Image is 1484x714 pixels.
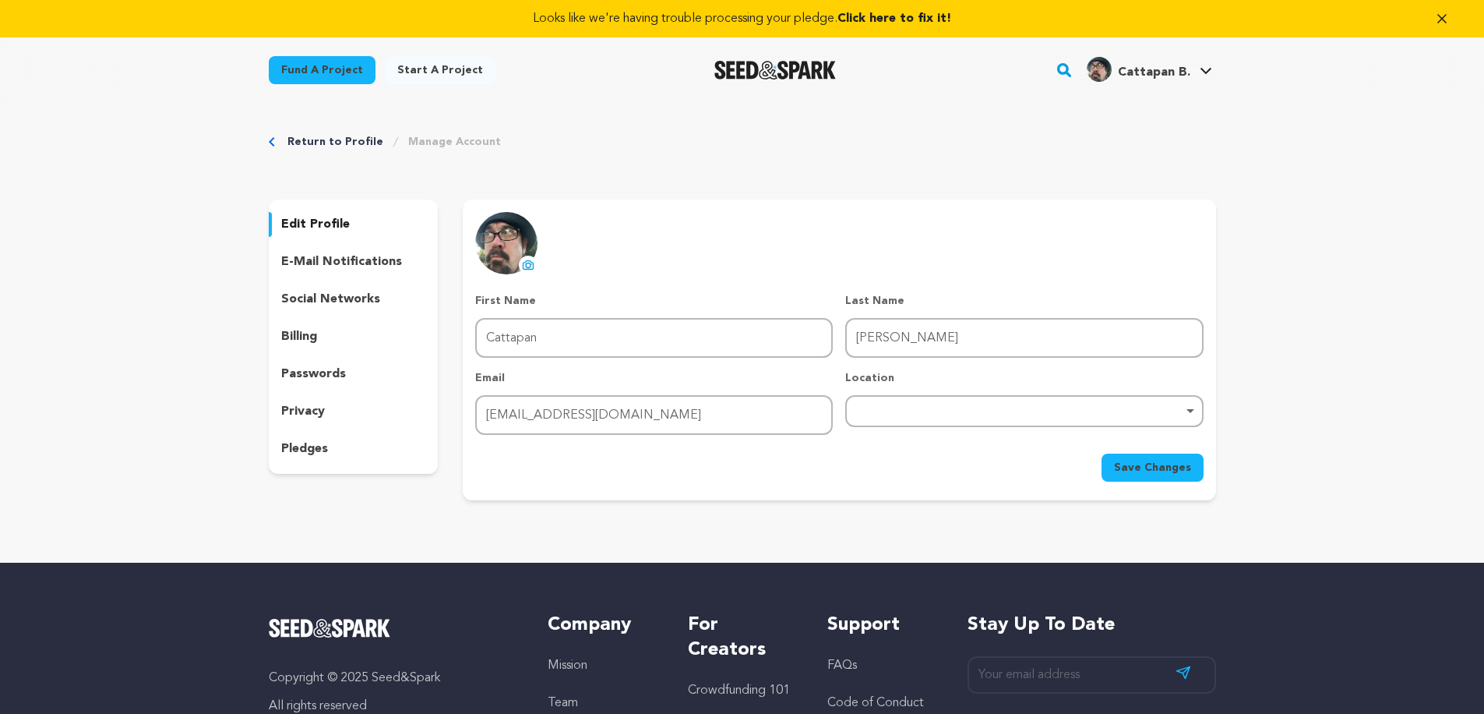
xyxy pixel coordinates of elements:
h5: For Creators [688,613,796,663]
span: Save Changes [1114,460,1191,475]
button: social networks [269,287,439,312]
span: Cattapan B. [1118,66,1190,79]
p: privacy [281,402,325,421]
a: Seed&Spark Homepage [269,619,517,638]
p: pledges [281,440,328,458]
h5: Support [827,613,936,638]
p: social networks [281,290,380,309]
a: Code of Conduct [827,697,924,709]
a: Manage Account [408,134,501,150]
input: Your email address [968,656,1216,695]
p: Last Name [845,293,1203,309]
button: passwords [269,362,439,387]
img: Seed&Spark Logo [269,619,391,638]
input: Email [475,395,833,435]
a: Mission [548,659,587,672]
p: edit profile [281,215,350,234]
p: Location [845,370,1203,386]
button: pledges [269,437,439,461]
a: Crowdfunding 101 [688,684,790,697]
a: Return to Profile [287,134,383,150]
input: Last Name [845,318,1203,358]
img: Seed&Spark Logo Dark Mode [714,61,837,80]
h5: Company [548,613,656,638]
h5: Stay up to date [968,613,1216,638]
button: edit profile [269,212,439,237]
button: e-mail notifications [269,249,439,274]
a: Looks like we're having trouble processing your pledge.Click here to fix it! [19,9,1465,28]
a: Team [548,697,578,709]
div: Cattapan B.'s Profile [1087,57,1190,82]
a: Cattapan B.'s Profile [1084,54,1215,82]
button: billing [269,324,439,349]
a: FAQs [827,659,857,672]
input: First Name [475,318,833,358]
button: privacy [269,399,439,424]
a: Fund a project [269,56,375,84]
div: Breadcrumb [269,134,1216,150]
a: Seed&Spark Homepage [714,61,837,80]
img: aafee8d32c4c5a7f.jpg [1087,57,1112,82]
a: Start a project [385,56,495,84]
span: Click here to fix it! [837,12,951,25]
p: billing [281,327,317,346]
button: Save Changes [1102,454,1204,482]
span: Cattapan B.'s Profile [1084,54,1215,87]
p: First Name [475,293,833,309]
p: e-mail notifications [281,253,402,271]
p: Email [475,370,833,386]
p: Copyright © 2025 Seed&Spark [269,669,517,687]
p: passwords [281,365,346,384]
